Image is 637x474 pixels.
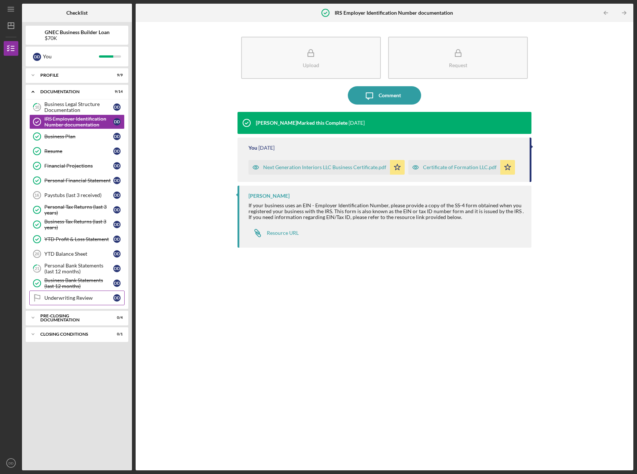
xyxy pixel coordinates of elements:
[35,105,40,110] tspan: 10
[29,203,125,217] a: Personal Tax Returns (last 3 years)DD
[44,163,113,169] div: Financial Projections
[113,147,121,155] div: D D
[113,206,121,214] div: D D
[4,456,18,470] button: DD
[29,217,125,232] a: Business Tax Returns (last 3 years)DD
[110,332,123,336] div: 0 / 1
[34,193,39,197] tspan: 16
[423,164,497,170] div: Certificate of Formation LLC.pdf
[267,230,299,236] div: Resource URL
[113,162,121,169] div: D D
[35,266,39,271] tspan: 21
[379,86,401,105] div: Comment
[110,73,123,77] div: 9 / 9
[248,203,524,220] div: If your business uses an EIN - Employer Identification Number, please provide a copy of the SS-4 ...
[29,158,125,173] a: Financial ProjectionsDD
[335,10,453,16] b: IRS Employer Identification Number documentation
[29,232,125,247] a: YTD Profit & Loss StatementDD
[40,314,104,322] div: Pre-Closing Documentation
[44,236,113,242] div: YTD Profit & Loss Statement
[8,461,14,465] text: DD
[44,178,113,183] div: Personal Financial Statement
[44,116,113,128] div: IRS Employer Identification Number documentation
[29,188,125,203] a: 16Paystubs (last 3 received)DD
[449,62,467,68] div: Request
[113,265,121,272] div: D D
[110,316,123,320] div: 0 / 4
[113,250,121,258] div: D D
[113,192,121,199] div: D D
[29,173,125,188] a: Personal Financial StatementDD
[248,226,299,240] a: Resource URL
[45,35,110,41] div: $70K
[113,280,121,287] div: D D
[29,144,125,158] a: ResumeDD
[43,50,99,63] div: You
[44,263,113,274] div: Personal Bank Statements (last 12 months)
[29,261,125,276] a: 21Personal Bank Statements (last 12 months)DD
[113,221,121,228] div: D D
[35,252,39,256] tspan: 20
[45,29,110,35] b: GNEC Business Builder Loan
[29,247,125,261] a: 20YTD Balance SheetDD
[40,332,104,336] div: Closing Conditions
[44,101,113,113] div: Business Legal Structure Documentation
[44,134,113,139] div: Business Plan
[33,53,41,61] div: D D
[113,236,121,243] div: D D
[110,90,123,94] div: 9 / 14
[256,120,347,126] div: [PERSON_NAME] Marked this Complete
[40,90,104,94] div: Documentation
[29,114,125,129] a: IRS Employer Identification Number documentationDD
[113,118,121,125] div: D D
[113,177,121,184] div: D D
[408,160,515,175] button: Certificate of Formation LLC.pdf
[29,276,125,291] a: Business Bank Statements (last 12 months)DD
[44,295,113,301] div: Underwriting Review
[44,204,113,216] div: Personal Tax Returns (last 3 years)
[29,291,125,305] a: Underwriting ReviewDD
[44,277,113,289] div: Business Bank Statements (last 12 months)
[44,192,113,198] div: Paystubs (last 3 received)
[113,294,121,302] div: D D
[44,148,113,154] div: Resume
[113,133,121,140] div: D D
[248,193,290,199] div: [PERSON_NAME]
[303,62,319,68] div: Upload
[248,160,405,175] button: Next Generation Interiors LLC Business Certificate.pdf
[241,37,381,79] button: Upload
[113,103,121,111] div: D D
[248,145,257,151] div: You
[348,86,421,105] button: Comment
[263,164,386,170] div: Next Generation Interiors LLC Business Certificate.pdf
[388,37,528,79] button: Request
[349,120,365,126] time: 2025-08-22 10:00
[40,73,104,77] div: Profile
[29,129,125,144] a: Business PlanDD
[66,10,88,16] b: Checklist
[44,251,113,257] div: YTD Balance Sheet
[258,145,275,151] time: 2025-08-21 20:48
[29,100,125,114] a: 10Business Legal Structure DocumentationDD
[44,219,113,230] div: Business Tax Returns (last 3 years)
